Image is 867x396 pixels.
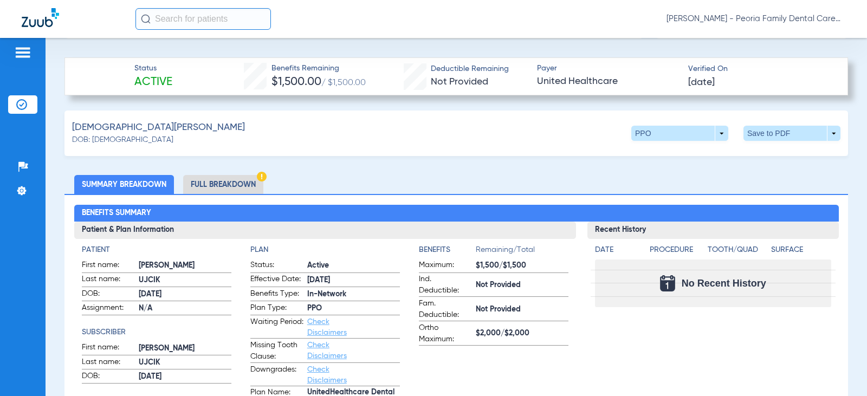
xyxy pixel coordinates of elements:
[771,244,831,259] app-breakdown-title: Surface
[74,205,839,222] h2: Benefits Summary
[271,76,321,88] span: $1,500.00
[134,63,172,74] span: Status
[307,303,400,314] span: PPO
[307,260,400,271] span: Active
[537,75,679,88] span: United Healthcare
[307,318,347,336] a: Check Disclaimers
[419,274,472,296] span: Ind. Deductible:
[139,371,231,382] span: [DATE]
[771,244,831,256] h4: Surface
[595,244,640,259] app-breakdown-title: Date
[650,244,704,256] h4: Procedure
[141,14,151,24] img: Search Icon
[72,121,245,134] span: [DEMOGRAPHIC_DATA][PERSON_NAME]
[537,63,679,74] span: Payer
[250,288,303,301] span: Benefits Type:
[82,259,135,272] span: First name:
[82,244,231,256] h4: Patient
[22,8,59,27] img: Zuub Logo
[688,76,715,89] span: [DATE]
[250,364,303,386] span: Downgrades:
[82,371,135,384] span: DOB:
[708,244,767,259] app-breakdown-title: Tooth/Quad
[82,288,135,301] span: DOB:
[419,298,472,321] span: Fam. Deductible:
[250,302,303,315] span: Plan Type:
[139,357,231,368] span: UJCIK
[250,316,303,338] span: Waiting Period:
[419,244,476,259] app-breakdown-title: Benefits
[82,302,135,315] span: Assignment:
[72,134,173,146] span: DOB: [DEMOGRAPHIC_DATA]
[631,126,728,141] button: PPO
[82,327,231,338] h4: Subscriber
[650,244,704,259] app-breakdown-title: Procedure
[139,260,231,271] span: [PERSON_NAME]
[476,280,568,291] span: Not Provided
[250,274,303,287] span: Effective Date:
[667,14,845,24] span: [PERSON_NAME] - Peoria Family Dental Care
[139,303,231,314] span: N/A
[134,75,172,90] span: Active
[82,274,135,287] span: Last name:
[257,172,267,181] img: Hazard
[321,79,366,87] span: / $1,500.00
[476,244,568,259] span: Remaining/Total
[139,275,231,286] span: UJCIK
[431,63,509,75] span: Deductible Remaining
[250,259,303,272] span: Status:
[250,340,303,362] span: Missing Tooth Clause:
[14,46,31,59] img: hamburger-icon
[307,366,347,384] a: Check Disclaimers
[682,278,766,289] span: No Recent History
[250,244,400,256] h4: Plan
[419,244,476,256] h4: Benefits
[307,275,400,286] span: [DATE]
[419,322,472,345] span: Ortho Maximum:
[139,289,231,300] span: [DATE]
[307,289,400,300] span: In-Network
[587,222,838,239] h3: Recent History
[82,356,135,369] span: Last name:
[688,63,830,75] span: Verified On
[135,8,271,30] input: Search for patients
[139,343,231,354] span: [PERSON_NAME]
[660,275,675,291] img: Calendar
[476,328,568,339] span: $2,000/$2,000
[743,126,840,141] button: Save to PDF
[74,175,174,194] li: Summary Breakdown
[419,259,472,272] span: Maximum:
[476,304,568,315] span: Not Provided
[82,342,135,355] span: First name:
[74,222,577,239] h3: Patient & Plan Information
[271,63,366,74] span: Benefits Remaining
[431,77,488,87] span: Not Provided
[307,341,347,360] a: Check Disclaimers
[183,175,263,194] li: Full Breakdown
[476,260,568,271] span: $1,500/$1,500
[708,244,767,256] h4: Tooth/Quad
[595,244,640,256] h4: Date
